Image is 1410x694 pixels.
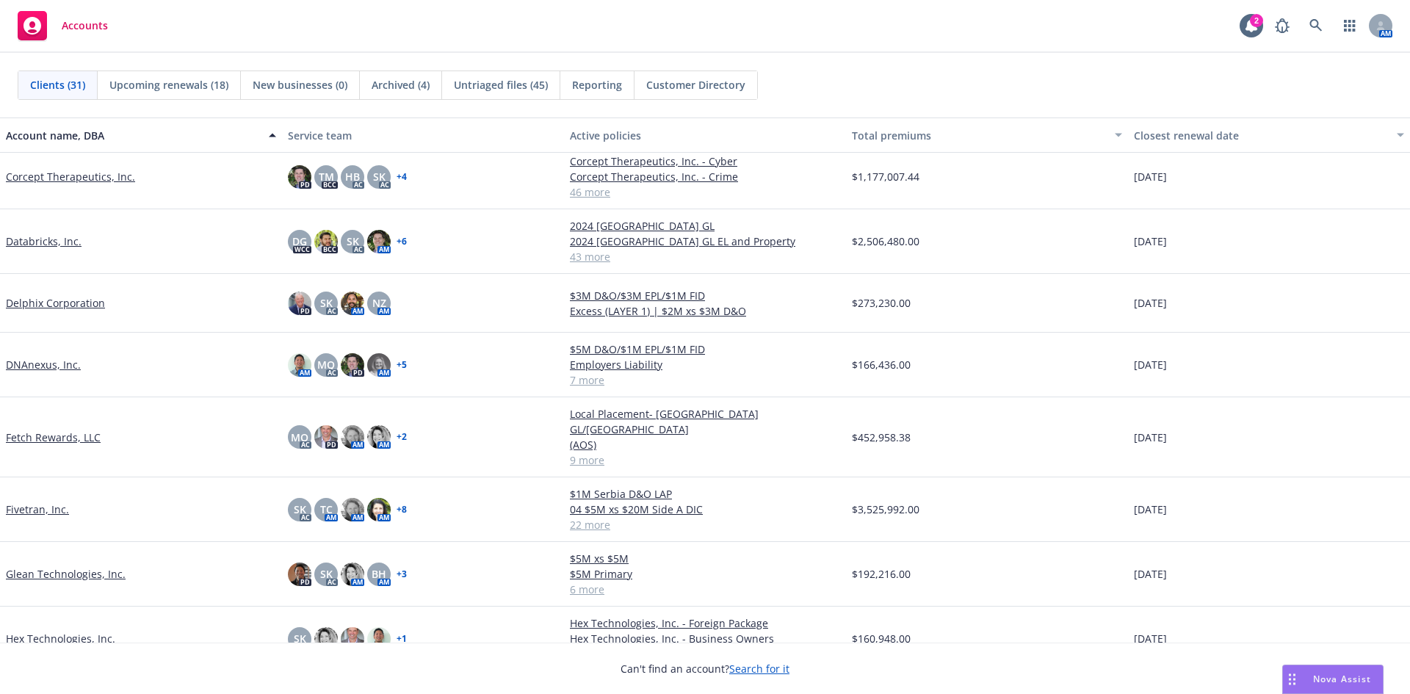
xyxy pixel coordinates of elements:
button: Total premiums [846,118,1128,153]
a: + 5 [397,361,407,369]
a: 6 more [570,582,840,597]
img: photo [341,498,364,521]
span: [DATE] [1134,357,1167,372]
a: Corcept Therapeutics, Inc. - Cyber [570,153,840,169]
a: 04 $5M xs $20M Side A DIC [570,502,840,517]
a: 46 more [570,184,840,200]
span: $273,230.00 [852,295,911,311]
span: Accounts [62,20,108,32]
span: Archived (4) [372,77,430,93]
span: SK [320,566,333,582]
a: + 8 [397,505,407,514]
img: photo [367,230,391,253]
a: Fivetran, Inc. [6,502,69,517]
span: [DATE] [1134,430,1167,445]
span: $160,948.00 [852,631,911,646]
span: $452,958.38 [852,430,911,445]
img: photo [288,353,311,377]
span: MQ [317,357,335,372]
img: photo [288,292,311,315]
img: photo [367,627,391,651]
span: SK [294,502,306,517]
span: Reporting [572,77,622,93]
button: Nova Assist [1282,665,1384,694]
a: Switch app [1335,11,1364,40]
a: Delphix Corporation [6,295,105,311]
img: photo [341,292,364,315]
span: $192,216.00 [852,566,911,582]
button: Active policies [564,118,846,153]
span: $1,177,007.44 [852,169,919,184]
a: + 2 [397,433,407,441]
div: 2 [1250,14,1263,27]
span: Upcoming renewals (18) [109,77,228,93]
a: 7 more [570,372,840,388]
span: [DATE] [1134,502,1167,517]
span: [DATE] [1134,566,1167,582]
img: photo [314,230,338,253]
span: SK [294,631,306,646]
span: TC [320,502,333,517]
span: $166,436.00 [852,357,911,372]
img: photo [288,563,311,586]
img: photo [367,498,391,521]
a: Hex Technologies, Inc. [6,631,115,646]
div: Active policies [570,128,840,143]
span: MQ [291,430,308,445]
a: 43 more [570,249,840,264]
span: New businesses (0) [253,77,347,93]
img: photo [288,165,311,189]
span: [DATE] [1134,631,1167,646]
a: Corcept Therapeutics, Inc. [6,169,135,184]
a: 9 more [570,452,840,468]
a: Search [1301,11,1331,40]
a: Report a Bug [1268,11,1297,40]
a: $5M xs $5M [570,551,840,566]
img: photo [367,425,391,449]
a: Hex Technologies, Inc. - Foreign Package [570,615,840,631]
span: [DATE] [1134,234,1167,249]
a: (AOS) [570,437,840,452]
span: Clients (31) [30,77,85,93]
span: Customer Directory [646,77,745,93]
img: photo [314,627,338,651]
img: photo [314,425,338,449]
a: Local Placement- [GEOGRAPHIC_DATA] GL/[GEOGRAPHIC_DATA] [570,406,840,437]
a: $3M D&O/$3M EPL/$1M FID [570,288,840,303]
a: 2024 [GEOGRAPHIC_DATA] GL [570,218,840,234]
span: NZ [372,295,386,311]
div: Total premiums [852,128,1106,143]
button: Closest renewal date [1128,118,1410,153]
a: + 6 [397,237,407,246]
span: [DATE] [1134,295,1167,311]
span: $2,506,480.00 [852,234,919,249]
a: Employers Liability [570,357,840,372]
a: Databricks, Inc. [6,234,82,249]
a: 2024 [GEOGRAPHIC_DATA] GL EL and Property [570,234,840,249]
span: Can't find an account? [621,661,789,676]
span: TM [319,169,334,184]
a: Fetch Rewards, LLC [6,430,101,445]
a: Search for it [729,662,789,676]
div: Account name, DBA [6,128,260,143]
a: Accounts [12,5,114,46]
span: HB [345,169,360,184]
span: SK [320,295,333,311]
a: $5M D&O/$1M EPL/$1M FID [570,341,840,357]
a: $5M Primary [570,566,840,582]
img: photo [341,353,364,377]
span: $3,525,992.00 [852,502,919,517]
a: Excess (LAYER 1) | $2M xs $3M D&O [570,303,840,319]
span: [DATE] [1134,169,1167,184]
a: Corcept Therapeutics, Inc. - Crime [570,169,840,184]
a: + 3 [397,570,407,579]
div: Drag to move [1283,665,1301,693]
span: BH [372,566,386,582]
a: Glean Technologies, Inc. [6,566,126,582]
button: Service team [282,118,564,153]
